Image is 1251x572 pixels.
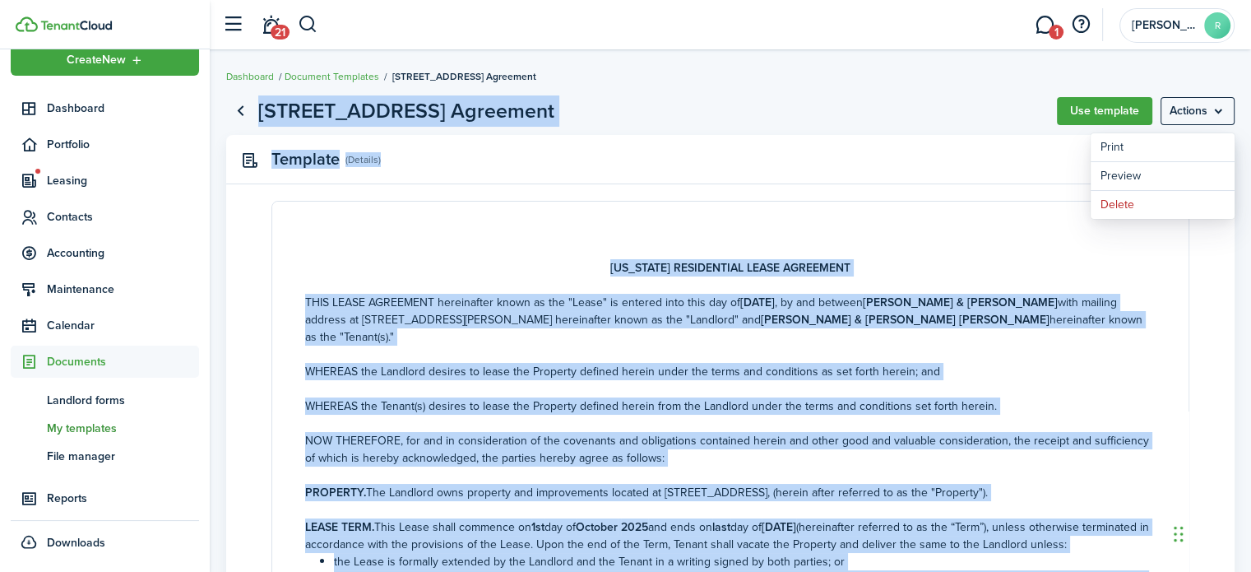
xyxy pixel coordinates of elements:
button: Open sidebar [217,9,248,40]
button: Open resource center [1067,11,1095,39]
a: Dashboard [11,92,199,124]
button: Delete [1091,191,1235,219]
button: Preview [1091,162,1235,191]
strong: [PERSON_NAME] [959,311,1049,328]
a: Document Templates [285,69,379,84]
p: The Landlord owns property and improvements located at [STREET_ADDRESS], (herein after referred t... [305,484,1156,501]
button: Print [1091,133,1235,162]
button: Use template [1057,97,1152,125]
p: This Lease shall commence on day of and ends on day of (hereinafter referred to as the “Term”), u... [305,519,1156,553]
a: Messaging [1029,4,1060,46]
h1: [STREET_ADDRESS] Agreement [258,95,554,127]
p: THIS LEASE AGREEMENT hereinafter known as the "Lease" is entered into this day of , by and betwee... [305,294,1156,346]
span: Ramani [1132,20,1198,31]
span: Downloads [47,534,105,551]
strong: last [712,519,730,536]
panel-main-subtitle: (Details) [345,152,381,167]
strong: 1st [531,519,544,536]
a: Notifications [255,4,286,46]
a: Go back [226,97,254,125]
strong: October [576,519,618,536]
a: Dashboard [226,69,274,84]
menu-btn: Actions [1161,97,1235,125]
span: Leasing [47,172,199,189]
strong: [PERSON_NAME] & [PERSON_NAME] [761,311,956,328]
img: TenantCloud [16,16,38,32]
a: My templates [11,414,199,442]
iframe: Chat Widget [1169,493,1251,572]
span: Calendar [47,317,199,334]
span: Contacts [47,208,199,226]
span: Landlord forms [47,392,199,409]
strong: [DATE] [762,519,796,536]
p: WHEREAS the Landlord desires to lease the Property defined herein under the terms and conditions ... [305,363,1156,380]
avatar-text: R [1204,12,1230,39]
button: Open menu [1161,97,1235,125]
span: Accounting [47,244,199,262]
span: Dashboard [47,100,199,117]
span: [STREET_ADDRESS] Agreement [392,69,536,84]
a: File manager [11,442,199,470]
a: Landlord forms [11,386,199,414]
div: Drag [1174,509,1184,559]
strong: 2025 [621,519,648,536]
span: Maintenance [47,281,199,298]
span: Documents [47,353,199,370]
strong: [PERSON_NAME] & [PERSON_NAME] [863,294,1058,311]
span: File manager [47,448,199,465]
img: TenantCloud [40,21,112,30]
strong: [DATE] [740,294,775,311]
span: 21 [271,25,290,40]
a: Reports [11,482,199,514]
span: Create New [67,54,126,66]
strong: PROPERTY. [305,484,366,501]
p: WHEREAS the Tenant(s) desires to lease the Property defined herein from the Landlord under the te... [305,398,1156,415]
panel-main-title: Template [271,150,340,169]
span: My templates [47,420,199,437]
strong: LEASE TERM. [305,519,374,536]
button: Open menu [11,44,199,76]
button: Search [298,11,318,39]
span: Portfolio [47,136,199,153]
strong: [US_STATE] RESIDENTIAL LEASE AGREEMENT [610,259,850,277]
span: 1 [1049,25,1063,40]
p: NOW THEREFORE, for and in consideration of the covenants and obligations contained herein and oth... [305,432,1156,467]
li: the Lease is formally extended by the Landlord and the Tenant in a writing signed by both parties... [334,553,1156,570]
span: Reports [47,490,199,507]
